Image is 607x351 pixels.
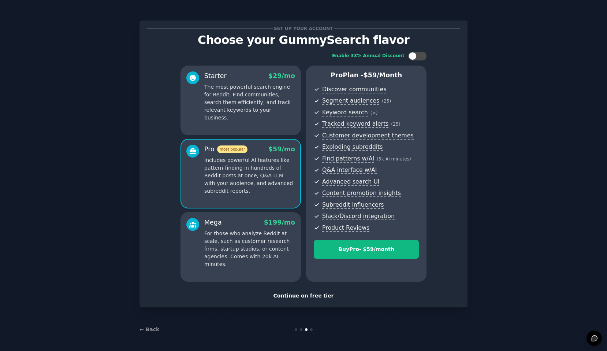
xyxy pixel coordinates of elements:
button: BuyPro- $59/month [314,240,419,259]
div: Continue on free tier [147,292,460,300]
span: Product Reviews [322,224,369,232]
span: $ 59 /month [364,71,402,79]
p: The most powerful search engine for Reddit. Find communities, search them efficiently, and track ... [204,83,295,122]
div: Mega [204,218,222,227]
span: ( 25 ) [382,99,391,104]
div: Buy Pro - $ 59 /month [314,245,418,253]
div: Enable 33% Annual Discount [332,53,405,59]
span: Segment audiences [322,97,379,105]
span: $ 199 /mo [264,219,295,226]
span: Subreddit influencers [322,201,384,209]
span: Content promotion insights [322,189,401,197]
span: Slack/Discord integration [322,213,395,220]
span: Tracked keyword alerts [322,120,388,128]
a: ← Back [139,326,159,332]
span: Set up your account [273,25,335,32]
div: Pro [204,145,247,154]
span: Q&A interface w/AI [322,166,377,174]
p: Includes powerful AI features like pattern-finding in hundreds of Reddit posts at once, Q&A LLM w... [204,156,295,195]
span: Find patterns w/AI [322,155,374,163]
span: Exploding subreddits [322,143,383,151]
span: $ 29 /mo [268,72,295,80]
span: $ 59 /mo [268,145,295,153]
p: For those who analyze Reddit at scale, such as customer research firms, startup studios, or conte... [204,230,295,268]
span: Customer development themes [322,132,414,140]
span: Keyword search [322,109,368,117]
p: Choose your GummySearch flavor [147,34,460,47]
span: most popular [217,145,248,153]
p: Pro Plan - [314,71,419,80]
span: Discover communities [322,86,386,93]
span: Advanced search UI [322,178,379,186]
span: ( 5k AI minutes ) [377,156,411,162]
span: ( ∞ ) [370,110,378,115]
span: ( 25 ) [391,122,400,127]
div: Starter [204,71,227,81]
